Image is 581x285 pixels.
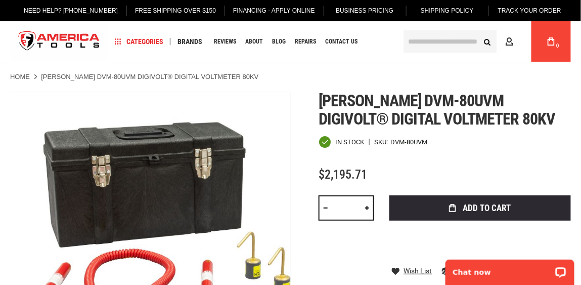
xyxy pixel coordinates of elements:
img: America Tools [10,23,108,61]
a: Home [10,72,30,82]
span: In stock [335,139,364,145]
a: Blog [267,35,290,49]
a: 0 [542,21,561,62]
button: Add to Cart [389,195,571,221]
span: 0 [556,43,559,49]
strong: [PERSON_NAME] DVM-80UVM DIGIVOLT® DIGITAL VOLTMETER 80KV [41,73,258,80]
a: Wish List [392,266,432,275]
a: Categories [110,35,168,49]
strong: SKU [374,139,390,145]
div: Availability [319,136,364,148]
div: DVM-80UVM [390,139,427,145]
a: Contact Us [321,35,362,49]
span: Categories [115,38,163,45]
span: Blog [272,38,286,45]
iframe: LiveChat chat widget [439,253,581,285]
button: Search [478,32,497,51]
iframe: Secure express checkout frame [387,224,573,253]
span: Add to Cart [463,204,511,213]
span: Wish List [404,267,432,274]
a: store logo [10,23,108,61]
span: $2,195.71 [319,168,367,182]
span: Repairs [295,38,316,45]
span: Shipping Policy [421,7,474,14]
a: Brands [173,35,207,49]
span: Reviews [214,38,236,45]
span: [PERSON_NAME] dvm-80uvm digivolt® digital voltmeter 80kv [319,91,555,129]
a: Repairs [290,35,321,49]
span: Contact Us [325,38,357,45]
a: About [241,35,267,49]
a: Reviews [209,35,241,49]
span: About [245,38,263,45]
span: Brands [177,38,202,45]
